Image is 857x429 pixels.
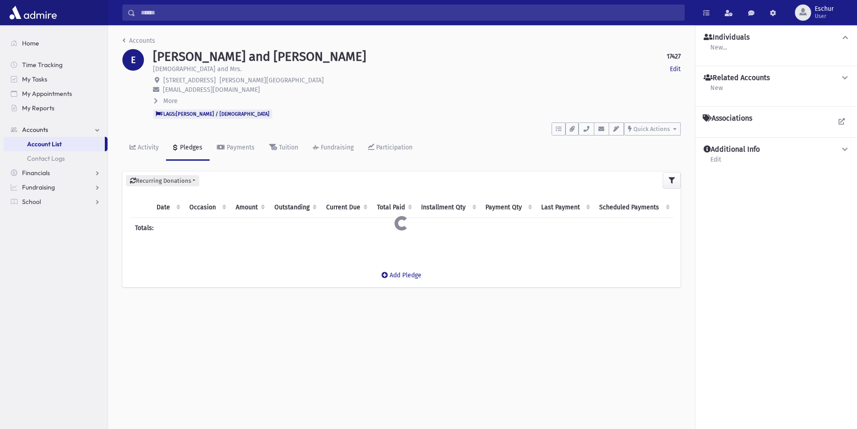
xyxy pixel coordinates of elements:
div: Pledges [178,144,202,151]
a: Home [4,36,108,50]
th: Scheduled Payments [594,197,673,218]
div: E [122,49,144,71]
span: More [163,97,178,105]
a: Accounts [4,122,108,137]
span: Time Tracking [22,61,63,69]
span: [STREET_ADDRESS] [163,77,216,84]
th: Occasion [184,197,230,218]
div: Activity [136,144,159,151]
div: Tuition [277,144,298,151]
span: School [22,198,41,206]
a: My Tasks [4,72,108,86]
th: Total Paid [371,197,416,218]
a: Fundraising [305,135,361,161]
span: [PERSON_NAME][GEOGRAPHIC_DATA] [220,77,324,84]
button: More [153,96,179,106]
span: My Tasks [22,75,47,83]
button: Additional Info [703,145,850,154]
button: Recurring Donations [126,175,199,187]
a: New... [710,42,727,59]
button: Individuals [703,33,850,42]
a: My Reports [4,101,108,115]
span: Contact Logs [27,154,65,163]
span: My Appointments [22,90,72,98]
span: User [815,13,834,20]
button: Quick Actions [624,122,681,135]
a: Activity [122,135,166,161]
span: Home [22,39,39,47]
span: My Reports [22,104,54,112]
th: Last Payment [536,197,594,218]
a: New [710,83,723,99]
span: Accounts [22,126,48,134]
a: Edit [670,64,681,74]
th: Amount [230,197,269,218]
th: Outstanding [269,197,320,218]
span: Eschur [815,5,834,13]
a: Financials [4,166,108,180]
h1: [PERSON_NAME] and [PERSON_NAME] [153,49,366,64]
a: School [4,194,108,209]
span: Fundraising [22,183,55,191]
a: Tuition [262,135,305,161]
button: Related Accounts [703,73,850,83]
a: Pledges [166,135,210,161]
span: [EMAIL_ADDRESS][DOMAIN_NAME] [163,86,260,94]
span: Financials [22,169,50,177]
span: Account List [27,140,62,148]
th: Payment Qty [480,197,536,218]
input: Search [135,5,684,21]
div: Fundraising [319,144,354,151]
th: Date [151,197,184,218]
strong: 17427 [667,52,681,61]
img: AdmirePro [7,4,59,22]
h4: Related Accounts [704,73,770,83]
a: Account List [4,137,105,151]
div: Participation [374,144,413,151]
a: Add Pledge [374,264,429,286]
a: Fundraising [4,180,108,194]
th: Current Due [320,197,371,218]
a: Participation [361,135,420,161]
a: Time Tracking [4,58,108,72]
a: My Appointments [4,86,108,101]
a: Payments [210,135,262,161]
th: Totals: [130,218,230,239]
span: FLAGS:[PERSON_NAME] / [DEMOGRAPHIC_DATA] [153,109,272,118]
a: Accounts [122,37,155,45]
a: Contact Logs [4,151,108,166]
nav: breadcrumb [122,36,155,49]
h4: Associations [703,114,752,123]
p: [DEMOGRAPHIC_DATA] and Mrs. [153,64,242,74]
div: Payments [225,144,255,151]
a: Edit [710,154,722,171]
th: Installment Qty [416,197,480,218]
h4: Individuals [704,33,749,42]
span: Quick Actions [633,126,670,132]
h4: Additional Info [704,145,760,154]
